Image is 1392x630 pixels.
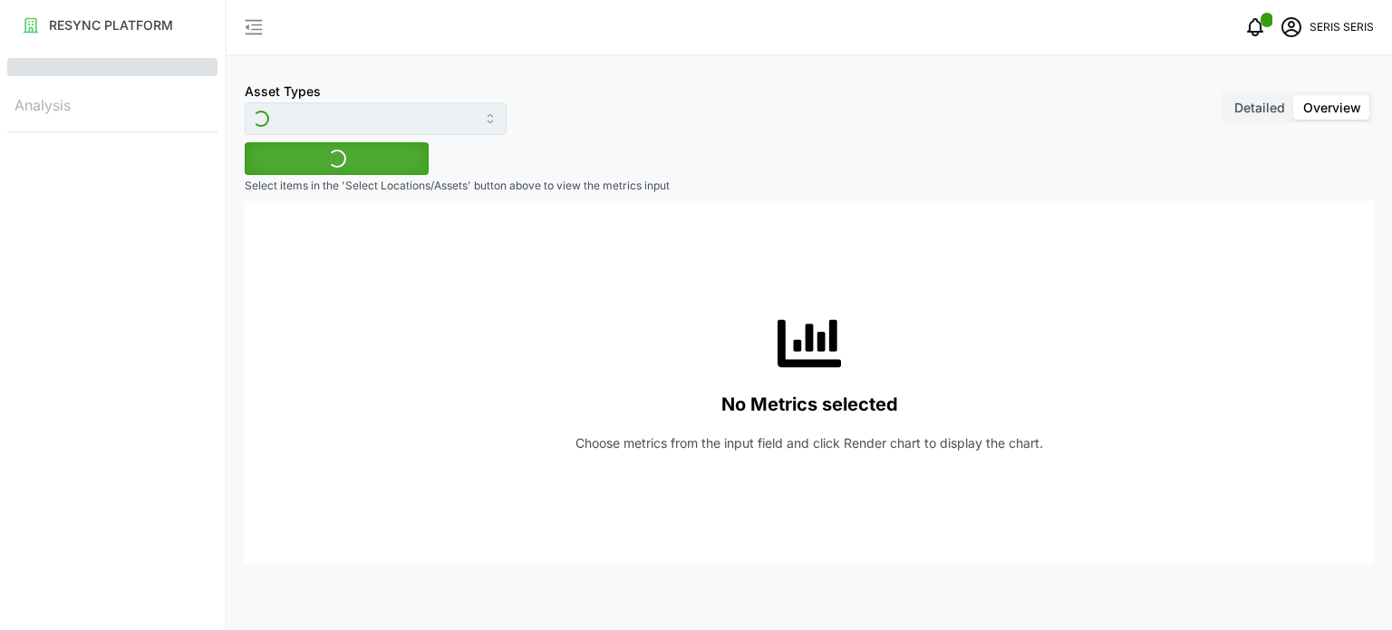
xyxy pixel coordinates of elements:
p: SERIS SERIS [1310,19,1374,36]
p: No Metrics selected [721,390,898,420]
span: Overview [1303,100,1361,115]
p: RESYNC PLATFORM [49,16,173,34]
button: notifications [1237,9,1273,45]
p: Analysis [7,91,217,117]
label: Asset Types [245,82,321,102]
a: RESYNC PLATFORM [7,7,217,44]
span: Detailed [1234,100,1285,115]
p: Select items in the 'Select Locations/Assets' button above to view the metrics input [245,179,1374,194]
button: schedule [1273,9,1310,45]
p: Choose metrics from the input field and click Render chart to display the chart. [575,434,1043,452]
button: RESYNC PLATFORM [7,9,217,42]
